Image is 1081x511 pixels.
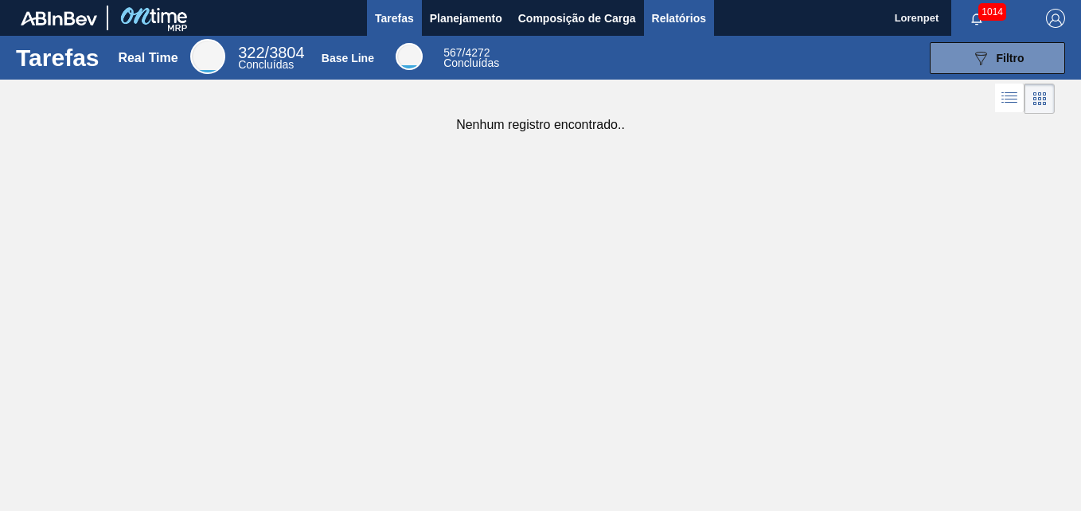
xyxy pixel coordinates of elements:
div: Base Line [322,52,374,64]
img: Logout [1046,9,1065,28]
div: Real Time [118,51,178,65]
div: Real Time [190,39,225,74]
div: Real Time [238,46,304,70]
button: Filtro [930,42,1065,74]
span: Concluídas [238,58,294,71]
img: TNhmsLtSVTkK8tSr43FrP2fwEKptu5GPRR3wAAAABJRU5ErkJggg== [21,11,97,25]
span: Planejamento [430,9,502,28]
span: Concluídas [443,57,499,69]
span: 322 [238,44,264,61]
span: Composição de Carga [518,9,636,28]
span: 1014 [978,3,1006,21]
span: Filtro [997,52,1024,64]
div: Visão em Cards [1024,84,1055,114]
span: / 3804 [238,44,304,61]
h1: Tarefas [16,49,100,67]
div: Base Line [443,48,499,68]
span: / 4272 [443,46,490,59]
div: Visão em Lista [995,84,1024,114]
span: 567 [443,46,462,59]
button: Notificações [951,7,1002,29]
span: Tarefas [375,9,414,28]
div: Base Line [396,43,423,70]
span: Relatórios [652,9,706,28]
